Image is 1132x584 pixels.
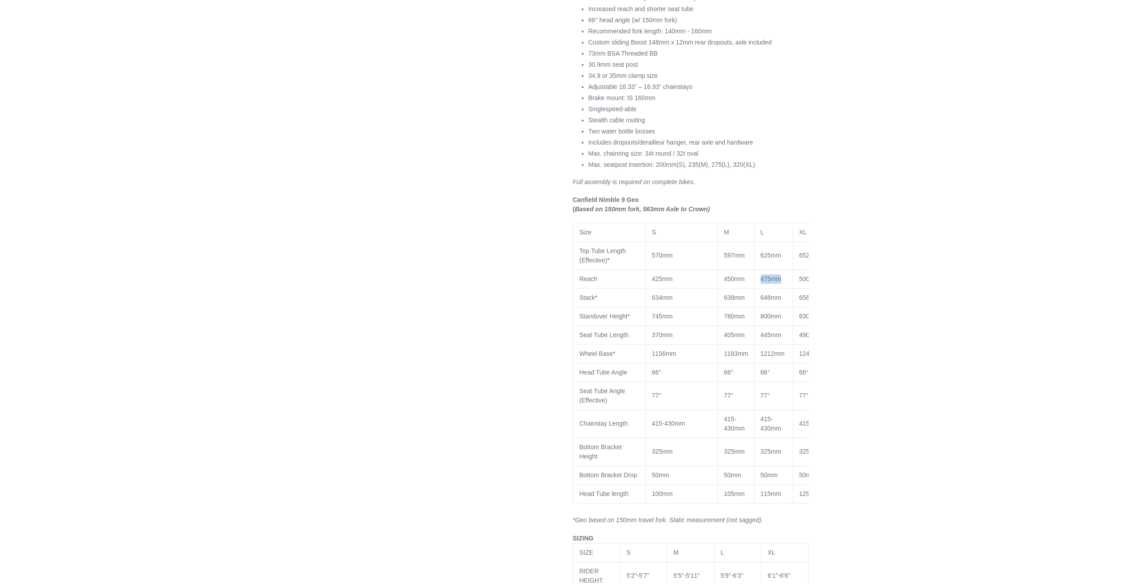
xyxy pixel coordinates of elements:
[761,471,778,479] span: 50mm
[799,331,820,338] span: 490mm
[799,471,817,479] span: 50mm
[588,50,658,57] span: 73mm BSA Threaded BB
[652,471,669,479] span: 50mm
[588,61,638,68] span: 30.9mm seat post
[721,571,755,580] div: 5'9"-6'3"
[724,275,745,282] span: 450mm
[761,369,770,376] span: 66°
[761,313,782,320] span: 800mm
[761,331,782,338] span: 445mm
[799,350,823,357] span: 1241mm
[652,252,673,259] span: 570mm
[724,448,745,455] span: 325mm
[573,438,645,466] td: Bottom Bracket Height
[652,331,673,338] span: 370mm
[588,28,712,35] span: Recommended fork length: 140mm - 160mm
[588,127,809,136] li: Two water bottle bosses
[580,313,630,320] span: Standover Height*
[588,117,645,124] span: Stealth cable routing
[652,313,673,320] span: 745mm
[724,415,745,432] span: 415-430mm
[754,223,793,242] td: L
[588,16,677,24] span: 66° head angle (w/ 150mm fork)
[724,350,748,357] span: 1183mm
[580,275,597,282] span: Reach
[721,548,755,557] div: L
[588,161,755,168] span: Max. seatpost insertion: 200mm(S), 235(M), 275(L), 320(XL)
[580,331,629,338] span: Seat Tube Length
[799,392,809,399] span: 77°
[724,252,745,259] span: 597mm
[580,294,597,301] span: Stack*
[761,392,770,399] span: 77°
[652,420,685,427] span: 415-430mm
[588,150,698,157] span: Max. chainring size: 34t round / 32t oval
[620,543,667,562] td: S
[761,252,782,259] span: 625mm
[761,275,782,282] span: 475mm
[575,205,710,213] i: Based on 150mm fork, 563mm Axle to Crown)
[652,490,673,497] span: 100mm
[793,223,850,242] td: XL
[626,571,661,580] div: 5'2"-5'7"
[580,247,626,264] span: Top Tube Length (Effective)*
[799,420,833,427] span: 415-430mm
[768,571,802,580] div: 6'1"-6'6"
[652,275,673,282] span: 425mm
[573,516,763,524] i: *Geo based on 150mm travel fork. Static measurement (not sagged).
[580,369,627,376] span: Head Tube Angle
[799,369,809,376] span: 66°
[645,223,717,242] td: S
[768,548,802,557] div: XL
[580,420,628,427] span: Chainstay Length
[799,294,820,301] span: 656mm
[652,350,676,357] span: 1156mm
[673,548,708,557] div: M
[761,448,782,455] span: 325mm
[652,294,673,301] span: 634mm
[588,39,772,46] span: Custom sliding Boost 148mm x 12mm rear dropouts, axle included
[652,369,661,376] span: 66°
[588,105,636,113] span: Singlespeed-able
[799,313,820,320] span: 830mm
[724,369,733,376] span: 66°
[799,448,820,455] span: 325mm
[588,93,809,103] li: Brake mount: IS 160mm
[761,415,782,432] span: 415-430mm
[799,490,820,497] span: 125mm
[580,387,625,404] span: Seat Tube Angle (Effective)
[580,490,629,497] span: Head Tube length
[573,196,639,213] b: Canfield Nimble 9 Geo (
[761,294,782,301] span: 648mm
[724,331,745,338] span: 405mm
[761,490,782,497] span: 115mm
[799,275,820,282] span: 500mm
[652,392,661,399] span: 77°
[573,223,645,242] td: Size
[761,350,785,357] span: 1212mm
[573,535,594,542] span: SIZING
[580,548,614,557] div: SIZE
[724,471,741,479] span: 50mm
[588,139,753,146] span: Includes dropouts/derailleur hanger, rear axle and hardware
[724,313,745,320] span: 780mm
[717,223,754,242] td: M
[580,350,616,357] span: Wheel Base*
[724,392,733,399] span: 77°
[724,294,745,301] span: 638mm
[588,5,694,12] span: Increased reach and shorter seat tube
[652,448,673,455] span: 325mm
[573,178,695,185] em: Full assembly is required on complete bikes.
[588,83,693,90] span: Adjustable 16.33“ – 16.93” chainstays
[799,252,820,259] span: 652mm
[580,471,637,479] span: Bottom Bracket Drop
[724,490,745,497] span: 105mm
[588,72,658,79] span: 34.9 or 35mm clamp size
[673,571,708,580] div: 5'5"-5'11"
